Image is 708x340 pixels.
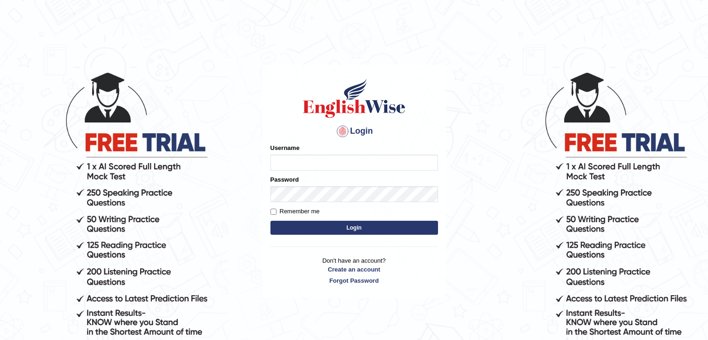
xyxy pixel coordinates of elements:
a: Create an account [270,265,438,274]
button: Login [270,221,438,235]
a: Forgot Password [270,276,438,285]
label: Username [270,143,300,152]
input: Remember me [270,209,276,215]
img: Logo of English Wise sign in for intelligent practice with AI [301,77,407,119]
label: Remember me [270,207,320,216]
h4: Login [270,124,438,139]
p: Don't have an account? [270,256,438,285]
label: Password [270,175,299,184]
